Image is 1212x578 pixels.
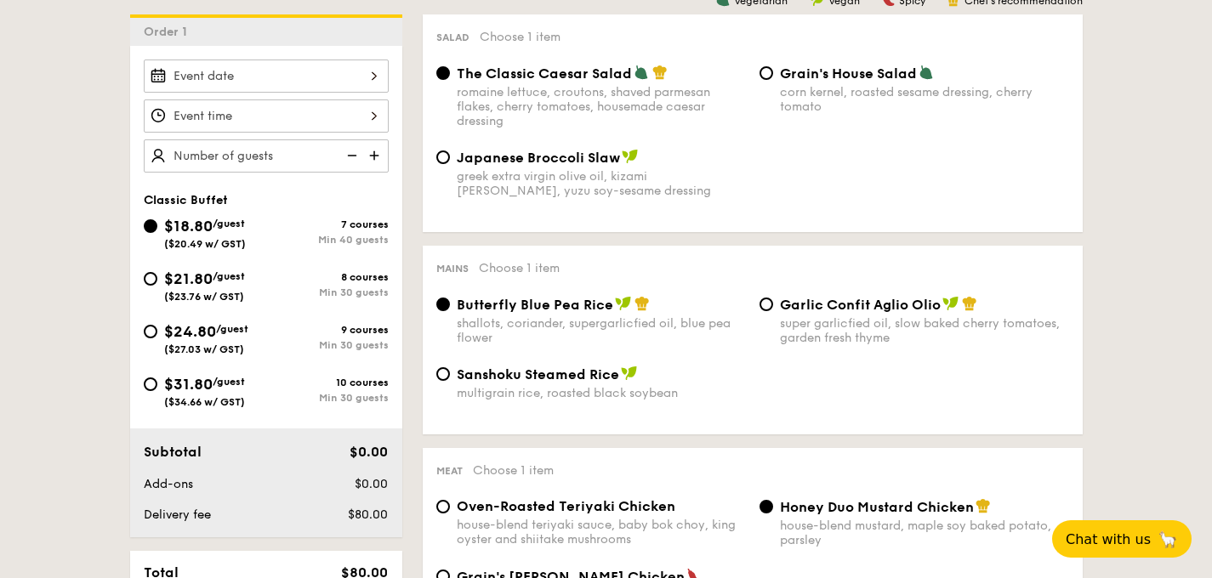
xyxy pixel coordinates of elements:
div: Min 30 guests [266,286,389,298]
input: Sanshoku Steamed Ricemultigrain rice, roasted black soybean [436,367,450,381]
input: Event date [144,59,389,93]
span: $31.80 [164,375,213,394]
div: Min 40 guests [266,234,389,246]
span: /guest [216,323,248,335]
span: Japanese Broccoli Slaw [457,150,620,166]
img: icon-vegan.f8ff3823.svg [615,296,632,311]
span: ($23.76 w/ GST) [164,291,244,303]
input: $21.80/guest($23.76 w/ GST)8 coursesMin 30 guests [144,272,157,286]
span: Salad [436,31,469,43]
div: house-blend teriyaki sauce, baby bok choy, king oyster and shiitake mushrooms [457,518,746,547]
input: $18.80/guest($20.49 w/ GST)7 coursesMin 40 guests [144,219,157,233]
span: Order 1 [144,25,194,39]
span: $0.00 [350,444,388,460]
img: icon-vegan.f8ff3823.svg [621,365,638,381]
span: Choose 1 item [473,463,554,478]
img: icon-vegetarian.fe4039eb.svg [919,65,934,80]
img: icon-vegan.f8ff3823.svg [622,149,639,164]
div: 7 courses [266,218,389,230]
div: shallots, coriander, supergarlicfied oil, blue pea flower [457,316,746,345]
span: Grain's House Salad [780,65,917,82]
img: icon-vegetarian.fe4039eb.svg [634,65,649,80]
div: house-blend mustard, maple soy baked potato, parsley [780,518,1069,547]
span: Subtotal [144,444,202,460]
span: The Classic Caesar Salad [457,65,632,82]
div: 9 courses [266,324,389,336]
span: ($34.66 w/ GST) [164,396,245,408]
input: The Classic Caesar Saladromaine lettuce, croutons, shaved parmesan flakes, cherry tomatoes, house... [436,66,450,80]
span: Garlic Confit Aglio Olio [780,297,941,313]
div: 10 courses [266,377,389,388]
img: icon-chef-hat.a58ddaea.svg [962,296,977,311]
div: super garlicfied oil, slow baked cherry tomatoes, garden fresh thyme [780,316,1069,345]
span: Add-ons [144,477,193,491]
span: /guest [213,218,245,229]
input: Japanese Broccoli Slawgreek extra virgin olive oil, kizami [PERSON_NAME], yuzu soy-sesame dressing [436,150,450,164]
span: Choose 1 item [479,261,560,275]
input: Oven-Roasted Teriyaki Chickenhouse-blend teriyaki sauce, baby bok choy, king oyster and shiitake ... [436,500,450,513]
div: corn kernel, roasted sesame dressing, cherry tomato [780,85,1069,114]
input: Grain's House Saladcorn kernel, roasted sesame dressing, cherry tomato [760,66,773,80]
input: Honey Duo Mustard Chickenhouse-blend mustard, maple soy baked potato, parsley [760,500,773,513]
span: Sanshoku Steamed Rice [457,366,619,382]
img: icon-vegan.f8ff3823.svg [942,296,959,311]
img: icon-add.58712e84.svg [363,139,389,172]
span: ($20.49 w/ GST) [164,238,246,250]
img: icon-chef-hat.a58ddaea.svg [634,296,650,311]
button: Chat with us🦙 [1052,520,1192,558]
img: icon-chef-hat.a58ddaea.svg [652,65,668,80]
span: Oven-Roasted Teriyaki Chicken [457,498,675,514]
img: icon-chef-hat.a58ddaea.svg [976,498,991,513]
div: 8 courses [266,271,389,283]
span: ($27.03 w/ GST) [164,343,244,355]
span: Meat [436,465,463,477]
span: Butterfly Blue Pea Rice [457,297,613,313]
span: $0.00 [355,477,388,491]
div: romaine lettuce, croutons, shaved parmesan flakes, cherry tomatoes, housemade caesar dressing [457,85,746,128]
span: $80.00 [348,507,388,522]
span: Mains [436,263,469,275]
div: Min 30 guests [266,392,389,404]
span: /guest [213,376,245,388]
div: Min 30 guests [266,339,389,351]
span: $21.80 [164,269,213,288]
span: Delivery fee [144,507,211,522]
div: greek extra virgin olive oil, kizami [PERSON_NAME], yuzu soy-sesame dressing [457,169,746,198]
input: Butterfly Blue Pea Riceshallots, coriander, supergarlicfied oil, blue pea flower [436,297,450,311]
input: $31.80/guest($34.66 w/ GST)10 coursesMin 30 guests [144,377,157,391]
span: /guest [213,270,245,282]
span: $24.80 [164,322,216,341]
span: 🦙 [1158,530,1178,549]
input: Garlic Confit Aglio Oliosuper garlicfied oil, slow baked cherry tomatoes, garden fresh thyme [760,297,773,311]
span: Classic Buffet [144,193,228,207]
span: $18.80 [164,217,213,235]
span: Chat with us [1066,531,1151,547]
img: icon-reduce.1d2dbef1.svg [338,139,363,172]
span: Choose 1 item [480,30,560,44]
input: $24.80/guest($27.03 w/ GST)9 coursesMin 30 guests [144,325,157,338]
div: multigrain rice, roasted black soybean [457,386,746,400]
input: Number of guests [144,139,389,173]
span: Honey Duo Mustard Chicken [780,499,974,515]
input: Event time [144,99,389,133]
